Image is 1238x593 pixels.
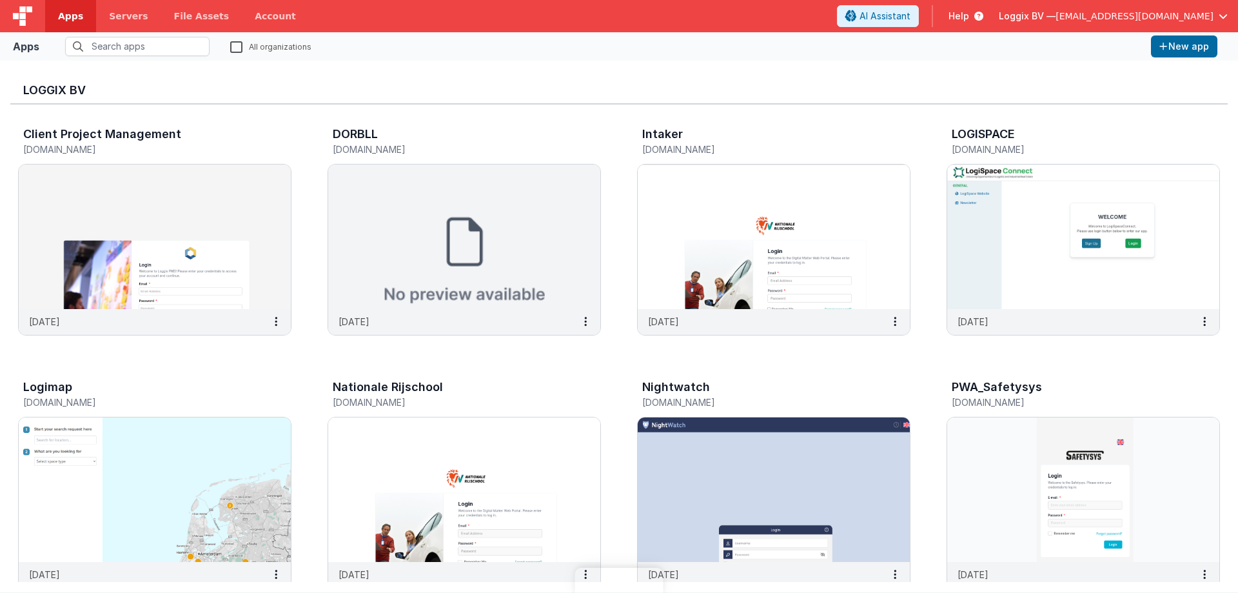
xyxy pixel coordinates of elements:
span: Help [948,10,969,23]
span: Servers [109,10,148,23]
label: All organizations [230,40,311,52]
p: [DATE] [958,568,988,581]
h3: DORBLL [333,128,378,141]
div: Apps [13,39,39,54]
p: [DATE] [648,315,679,328]
button: New app [1151,35,1217,57]
p: [DATE] [339,315,369,328]
h5: [DOMAIN_NAME] [23,145,259,154]
p: [DATE] [958,315,988,328]
span: File Assets [174,10,230,23]
h3: Loggix BV [23,84,1215,97]
h5: [DOMAIN_NAME] [333,397,569,407]
span: Apps [58,10,83,23]
h5: [DOMAIN_NAME] [952,397,1188,407]
h3: LOGISPACE [952,128,1015,141]
span: Loggix BV — [999,10,1056,23]
h3: Client Project Management [23,128,181,141]
h3: Nightwatch [642,381,710,394]
h5: [DOMAIN_NAME] [642,145,878,154]
h5: [DOMAIN_NAME] [23,397,259,407]
p: [DATE] [648,568,679,581]
input: Search apps [65,37,210,56]
span: AI Assistant [860,10,910,23]
h3: PWA_Safetysys [952,381,1042,394]
p: [DATE] [339,568,369,581]
button: AI Assistant [837,5,919,27]
button: Loggix BV — [EMAIL_ADDRESS][DOMAIN_NAME] [999,10,1228,23]
h5: [DOMAIN_NAME] [333,145,569,154]
p: [DATE] [29,568,60,581]
h3: Logimap [23,381,72,394]
h3: Nationale Rijschool [333,381,443,394]
span: [EMAIL_ADDRESS][DOMAIN_NAME] [1056,10,1213,23]
h5: [DOMAIN_NAME] [952,145,1188,154]
h5: [DOMAIN_NAME] [642,397,878,407]
p: [DATE] [29,315,60,328]
h3: Intaker [642,128,683,141]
